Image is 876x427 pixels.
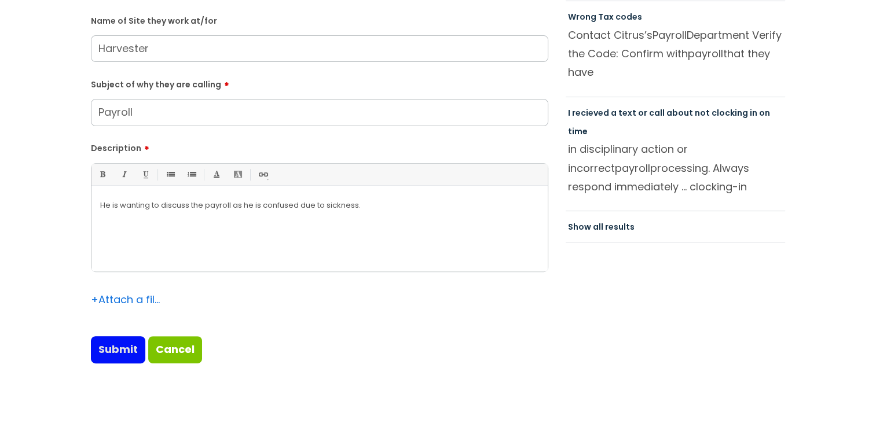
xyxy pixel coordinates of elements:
[653,28,687,42] span: Payroll
[568,11,642,23] a: Wrong Tax codes
[568,221,635,233] a: Show all results
[209,167,223,182] a: Font Color
[91,290,160,309] div: Attach a file
[116,167,131,182] a: Italic (Ctrl-I)
[148,336,202,363] a: Cancel
[568,107,770,137] a: I recieved a text or call about not clocking in on time
[91,336,145,363] input: Submit
[163,167,177,182] a: • Unordered List (Ctrl-Shift-7)
[568,26,783,82] p: Contact Citrus’s Department Verify the Code: Confirm with that they have
[568,140,783,196] p: in disciplinary action or incorrect processing. Always respond immediately ... clocking-in issues...
[91,76,548,90] label: Subject of why they are calling
[615,161,650,175] span: payroll
[184,167,199,182] a: 1. Ordered List (Ctrl-Shift-8)
[95,167,109,182] a: Bold (Ctrl-B)
[255,167,270,182] a: Link
[91,14,548,26] label: Name of Site they work at/for
[91,139,548,153] label: Description
[230,167,245,182] a: Back Color
[138,167,152,182] a: Underline(Ctrl-U)
[688,46,723,61] span: payroll
[100,200,539,211] p: He is wanting to discuss the payroll as he is confused due to sickness.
